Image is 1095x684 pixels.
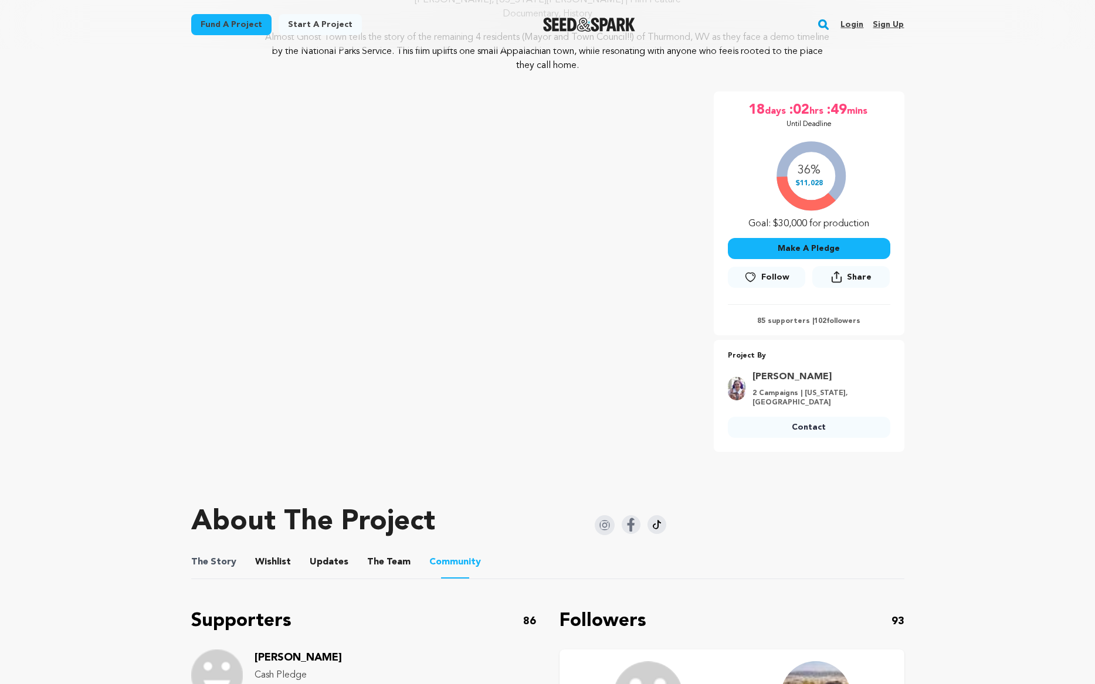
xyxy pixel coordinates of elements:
[847,271,872,283] span: Share
[826,101,847,120] span: :49
[367,555,411,569] span: Team
[728,267,805,288] a: Follow
[765,101,788,120] span: days
[191,14,272,35] a: Fund a project
[560,607,646,635] p: Followers
[847,101,870,120] span: mins
[191,508,435,536] h1: About The Project
[543,18,635,32] img: Seed&Spark Logo Dark Mode
[255,668,342,682] p: Cash Pledge
[748,101,765,120] span: 18
[840,15,863,34] a: Login
[728,317,890,326] p: 85 supporters | followers
[647,515,666,534] img: Seed&Spark Tiktok Icon
[786,120,832,129] p: Until Deadline
[728,417,890,438] a: Contact
[191,607,291,635] p: Supporters
[429,555,481,569] span: Community
[310,555,348,569] span: Updates
[255,555,291,569] span: Wishlist
[595,515,615,535] img: Seed&Spark Instagram Icon
[809,101,826,120] span: hrs
[367,555,384,569] span: The
[761,271,789,283] span: Follow
[788,101,809,120] span: :02
[255,652,342,663] span: [PERSON_NAME]
[262,30,833,73] p: Almost Ghost Town tells the story of the remaining 4 residents (Mayor and Town Council!!) of Thur...
[752,370,883,384] a: Goto Jillian Howell profile
[728,349,890,363] p: Project By
[523,613,536,629] p: 86
[752,389,883,407] p: 2 Campaigns | [US_STATE], [GEOGRAPHIC_DATA]
[814,318,826,325] span: 102
[255,654,342,663] a: [PERSON_NAME]
[873,15,904,34] a: Sign up
[728,238,890,259] button: Make A Pledge
[543,18,635,32] a: Seed&Spark Homepage
[191,555,236,569] span: Story
[812,266,890,292] span: Share
[279,14,362,35] a: Start a project
[891,613,904,629] p: 93
[191,555,208,569] span: The
[622,515,640,534] img: Seed&Spark Facebook Icon
[812,266,890,288] button: Share
[728,377,745,400] img: 335b6d63e9f535f0.jpg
